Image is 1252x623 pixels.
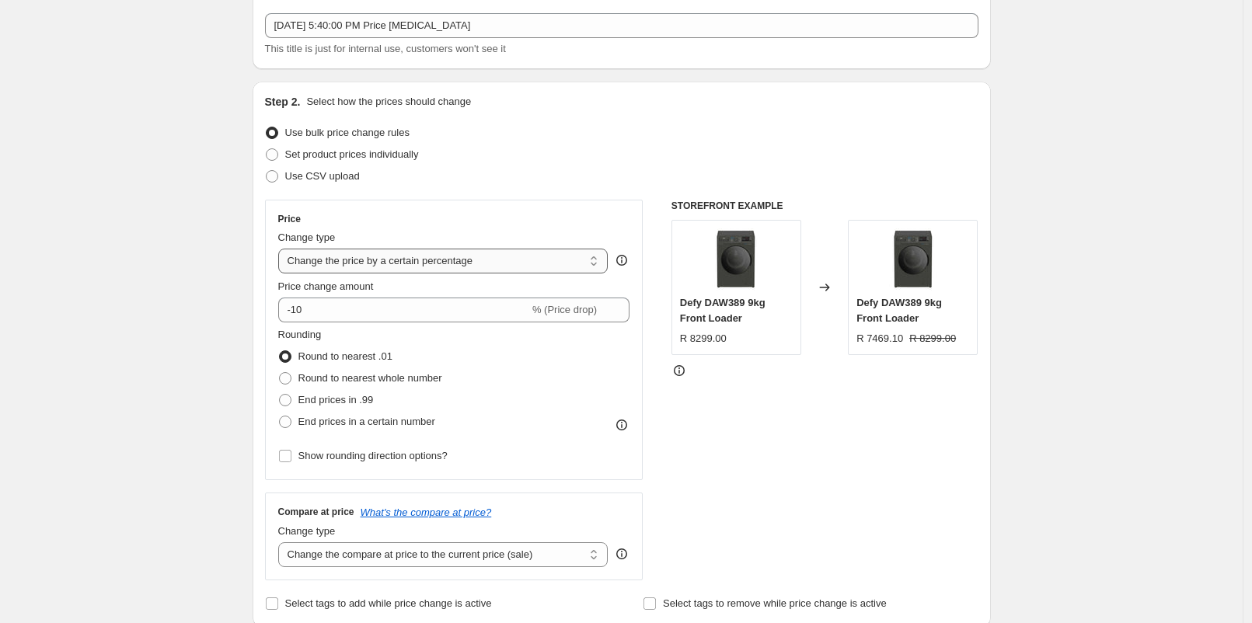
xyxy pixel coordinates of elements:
span: Use bulk price change rules [285,127,410,138]
div: R 8299.00 [680,331,727,346]
span: Rounding [278,329,322,340]
h2: Step 2. [265,94,301,110]
div: R 7469.10 [856,331,903,346]
span: Select tags to add while price change is active [285,597,492,609]
div: help [614,546,629,562]
span: Defy DAW389 9kg Front Loader [856,297,942,324]
button: What's the compare at price? [361,506,492,518]
h3: Price [278,213,301,225]
span: Show rounding direction options? [298,450,448,461]
input: -15 [278,298,529,322]
span: Defy DAW389 9kg Front Loader [680,297,765,324]
span: Use CSV upload [285,170,360,182]
div: help [614,252,629,268]
h3: Compare at price [278,506,354,518]
span: Round to nearest .01 [298,350,392,362]
span: End prices in a certain number [298,416,435,427]
span: Change type [278,525,336,537]
span: Change type [278,231,336,243]
span: Price change amount [278,280,374,292]
span: This title is just for internal use, customers won't see it [265,43,506,54]
img: defy-daw389-9kg-front-loader-364526_80x.jpg [705,228,767,291]
input: 30% off holiday sale [265,13,978,38]
span: Select tags to remove while price change is active [663,597,887,609]
span: Round to nearest whole number [298,372,442,384]
span: Set product prices individually [285,148,419,160]
strike: R 8299.00 [909,331,956,346]
span: End prices in .99 [298,394,374,405]
img: defy-daw389-9kg-front-loader-364526_80x.jpg [882,228,944,291]
p: Select how the prices should change [306,94,471,110]
h6: STOREFRONT EXAMPLE [671,200,978,212]
span: % (Price drop) [532,304,597,315]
